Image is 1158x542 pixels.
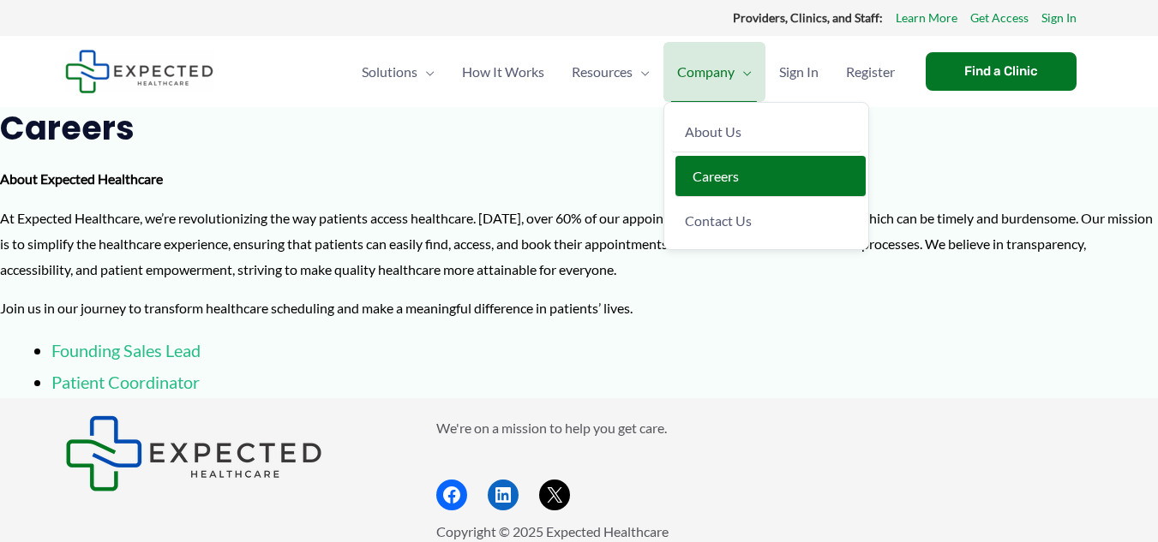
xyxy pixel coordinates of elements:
span: Resources [572,42,633,102]
a: ResourcesMenu Toggle [558,42,663,102]
p: We're on a mission to help you get care. [436,415,1094,441]
span: Copyright © 2025 Expected Healthcare [436,523,669,539]
a: Sign In [765,42,832,102]
span: Company [677,42,735,102]
a: How It Works [448,42,558,102]
span: Register [846,42,895,102]
a: Careers [675,156,866,197]
a: Register [832,42,909,102]
a: SolutionsMenu Toggle [348,42,448,102]
a: CompanyMenu Toggle [663,42,765,102]
a: Learn More [896,7,957,29]
span: Careers [693,168,739,184]
a: Patient Coordinator [51,372,200,392]
span: How It Works [462,42,544,102]
img: Expected Healthcare Logo - side, dark font, small [65,50,213,93]
strong: Providers, Clinics, and Staff: [733,10,883,25]
span: Sign In [779,42,819,102]
a: About Us [671,111,861,152]
span: Solutions [362,42,417,102]
span: Menu Toggle [735,42,752,102]
a: Contact Us [671,200,861,241]
a: Get Access [970,7,1029,29]
nav: Primary Site Navigation [348,42,909,102]
aside: Footer Widget 1 [65,415,393,491]
span: Contact Us [685,212,752,229]
span: Menu Toggle [417,42,435,102]
aside: Footer Widget 2 [436,415,1094,510]
span: Menu Toggle [633,42,650,102]
a: Find a Clinic [926,52,1077,91]
span: About Us [685,123,741,140]
img: Expected Healthcare Logo - side, dark font, small [65,415,322,491]
a: Sign In [1041,7,1077,29]
a: Founding Sales Lead [51,340,201,360]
